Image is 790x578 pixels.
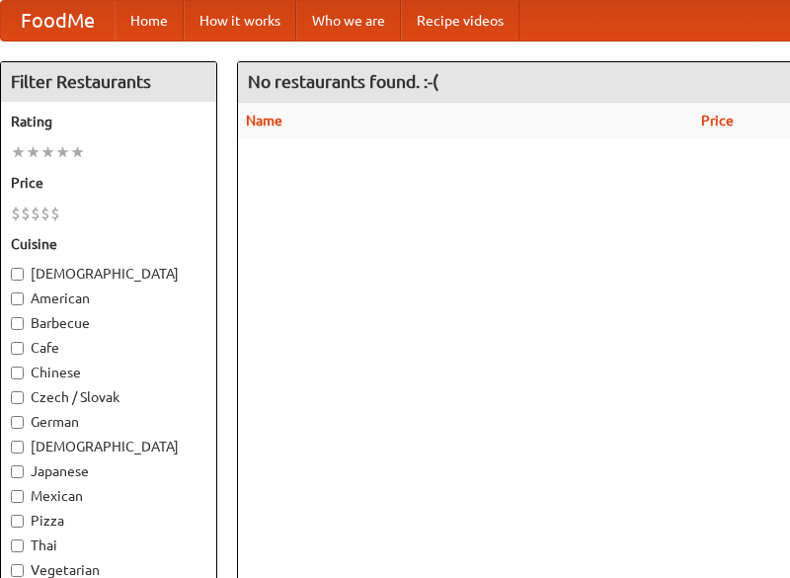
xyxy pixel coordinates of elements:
a: Recipe videos [401,1,519,41]
li: $ [21,203,31,224]
li: ★ [11,141,26,163]
h4: Filter Restaurants [1,62,216,102]
label: American [11,289,206,308]
li: ★ [70,141,85,163]
li: $ [31,203,40,224]
label: German [11,412,206,432]
input: German [11,416,24,429]
label: Japanese [11,461,206,481]
a: How it works [184,1,296,41]
label: Barbecue [11,313,206,333]
h5: Cuisine [11,234,206,254]
label: [DEMOGRAPHIC_DATA] [11,264,206,284]
h5: Rating [11,112,206,131]
a: Home [115,1,184,41]
a: Name [246,113,282,128]
h5: Price [11,173,206,193]
a: FoodMe [1,1,115,41]
li: ★ [26,141,40,163]
li: $ [50,203,60,224]
input: Chinese [11,367,24,379]
li: ★ [55,141,70,163]
input: Thai [11,539,24,552]
input: Czech / Slovak [11,391,24,404]
li: $ [40,203,50,224]
input: [DEMOGRAPHIC_DATA] [11,441,24,454]
input: Vegetarian [11,564,24,577]
label: Cafe [11,338,206,358]
li: $ [11,203,21,224]
ng-pluralize: No restaurants found. :-( [248,72,438,91]
input: Barbecue [11,317,24,330]
a: Price [701,113,734,128]
a: Who we are [296,1,401,41]
input: Cafe [11,342,24,355]
label: Mexican [11,486,206,506]
label: Thai [11,536,206,555]
label: [DEMOGRAPHIC_DATA] [11,437,206,456]
li: ★ [40,141,55,163]
input: Pizza [11,515,24,528]
input: Japanese [11,465,24,478]
input: American [11,292,24,305]
input: Mexican [11,490,24,503]
label: Pizza [11,511,206,531]
label: Czech / Slovak [11,387,206,407]
input: [DEMOGRAPHIC_DATA] [11,268,24,281]
label: Chinese [11,363,206,382]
